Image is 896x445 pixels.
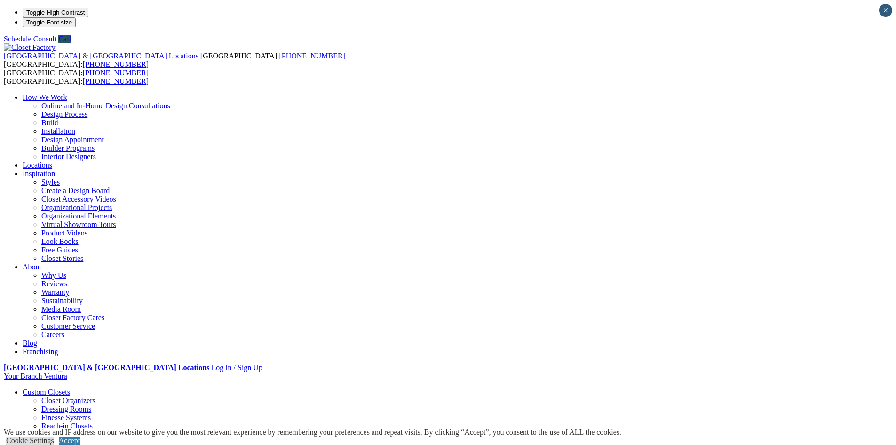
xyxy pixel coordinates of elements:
[41,305,81,313] a: Media Room
[4,43,56,52] img: Closet Factory
[4,428,621,437] div: We use cookies and IP address on our website to give you the most relevant experience by remember...
[41,203,112,211] a: Organizational Projects
[23,17,76,27] button: Toggle Font size
[41,288,69,296] a: Warranty
[41,144,95,152] a: Builder Programs
[4,52,198,60] span: [GEOGRAPHIC_DATA] & [GEOGRAPHIC_DATA] Locations
[41,322,95,330] a: Customer Service
[4,372,42,380] span: Your Branch
[41,254,83,262] a: Closet Stories
[41,195,116,203] a: Closet Accessory Videos
[41,280,67,288] a: Reviews
[41,413,91,421] a: Finesse Systems
[23,339,37,347] a: Blog
[41,297,83,305] a: Sustainability
[41,186,110,194] a: Create a Design Board
[4,52,200,60] a: [GEOGRAPHIC_DATA] & [GEOGRAPHIC_DATA] Locations
[41,314,104,322] a: Closet Factory Cares
[6,437,54,445] a: Cookie Settings
[41,136,104,144] a: Design Appointment
[4,35,56,43] a: Schedule Consult
[41,422,93,430] a: Reach-in Closets
[41,405,91,413] a: Dressing Rooms
[26,9,85,16] span: Toggle High Contrast
[41,229,87,237] a: Product Videos
[23,388,70,396] a: Custom Closets
[26,19,72,26] span: Toggle Font size
[23,93,67,101] a: How We Work
[879,4,892,17] button: Close
[41,331,64,339] a: Careers
[44,372,67,380] span: Ventura
[23,161,52,169] a: Locations
[41,153,96,161] a: Interior Designers
[211,364,262,372] a: Log In / Sign Up
[83,77,149,85] a: [PHONE_NUMBER]
[41,110,87,118] a: Design Process
[41,119,58,127] a: Build
[41,220,116,228] a: Virtual Showroom Tours
[4,69,149,85] span: [GEOGRAPHIC_DATA]: [GEOGRAPHIC_DATA]:
[41,178,60,186] a: Styles
[23,348,58,356] a: Franchising
[83,60,149,68] a: [PHONE_NUMBER]
[41,127,75,135] a: Installation
[4,364,209,372] a: [GEOGRAPHIC_DATA] & [GEOGRAPHIC_DATA] Locations
[41,246,78,254] a: Free Guides
[41,102,170,110] a: Online and In-Home Design Consultations
[4,52,345,68] span: [GEOGRAPHIC_DATA]: [GEOGRAPHIC_DATA]:
[4,372,67,380] a: Your Branch Ventura
[23,263,41,271] a: About
[41,212,116,220] a: Organizational Elements
[23,8,88,17] button: Toggle High Contrast
[58,35,71,43] a: Call
[41,237,79,245] a: Look Books
[41,271,66,279] a: Why Us
[41,396,95,405] a: Closet Organizers
[279,52,345,60] a: [PHONE_NUMBER]
[83,69,149,77] a: [PHONE_NUMBER]
[59,437,80,445] a: Accept
[23,170,55,178] a: Inspiration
